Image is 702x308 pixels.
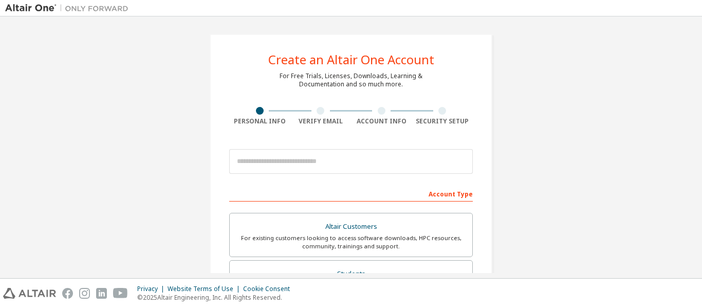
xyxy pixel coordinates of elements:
p: © 2025 Altair Engineering, Inc. All Rights Reserved. [137,293,296,302]
img: linkedin.svg [96,288,107,299]
div: Account Info [351,117,412,125]
img: instagram.svg [79,288,90,299]
div: Create an Altair One Account [268,53,434,66]
div: Altair Customers [236,220,466,234]
div: For existing customers looking to access software downloads, HPC resources, community, trainings ... [236,234,466,250]
img: Altair One [5,3,134,13]
div: Cookie Consent [243,285,296,293]
div: Verify Email [290,117,352,125]
div: Personal Info [229,117,290,125]
div: Students [236,267,466,281]
div: For Free Trials, Licenses, Downloads, Learning & Documentation and so much more. [280,72,422,88]
div: Security Setup [412,117,473,125]
div: Privacy [137,285,168,293]
img: altair_logo.svg [3,288,56,299]
div: Account Type [229,185,473,202]
img: facebook.svg [62,288,73,299]
div: Website Terms of Use [168,285,243,293]
img: youtube.svg [113,288,128,299]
